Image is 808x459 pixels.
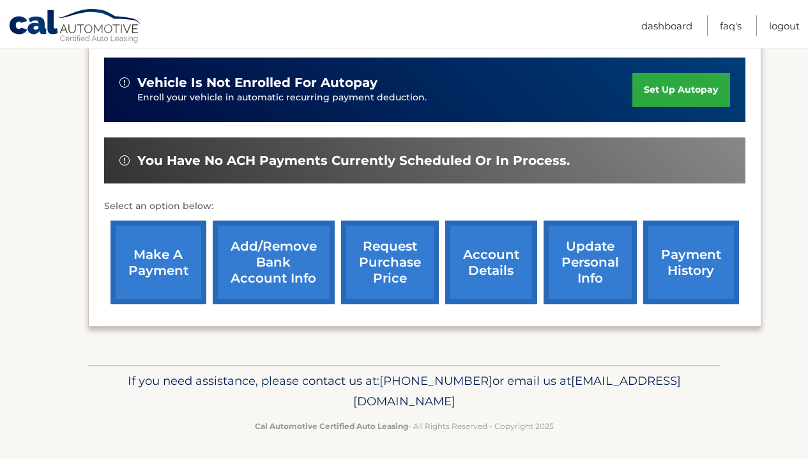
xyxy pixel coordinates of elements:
[137,153,570,169] span: You have no ACH payments currently scheduled or in process.
[119,77,130,88] img: alert-white.svg
[8,8,142,45] a: Cal Automotive
[641,15,692,36] a: Dashboard
[379,373,492,388] span: [PHONE_NUMBER]
[137,75,377,91] span: vehicle is not enrolled for autopay
[632,73,729,107] a: set up autopay
[96,419,712,433] p: - All Rights Reserved - Copyright 2025
[119,155,130,166] img: alert-white.svg
[137,91,633,105] p: Enroll your vehicle in automatic recurring payment deduction.
[255,421,408,431] strong: Cal Automotive Certified Auto Leasing
[341,221,439,304] a: request purchase price
[353,373,681,408] span: [EMAIL_ADDRESS][DOMAIN_NAME]
[643,221,739,304] a: payment history
[213,221,335,304] a: Add/Remove bank account info
[720,15,742,36] a: FAQ's
[104,199,745,214] p: Select an option below:
[769,15,800,36] a: Logout
[96,371,712,412] p: If you need assistance, please contact us at: or email us at
[544,221,637,304] a: update personal info
[111,221,206,304] a: make a payment
[445,221,537,304] a: account details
